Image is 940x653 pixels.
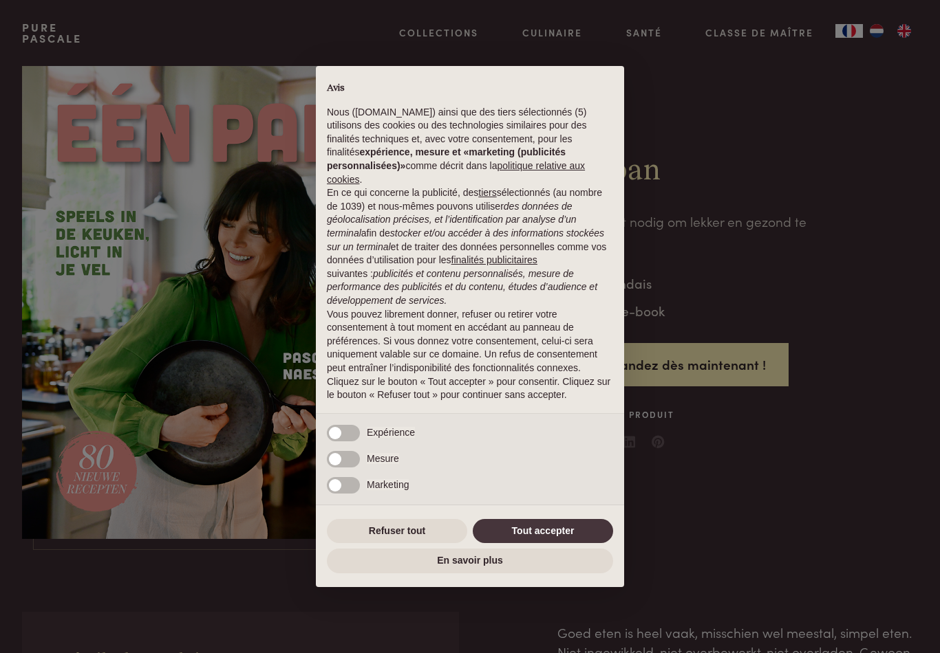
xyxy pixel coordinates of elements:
strong: expérience, mesure et «marketing (publicités personnalisées)» [327,146,566,171]
button: En savoir plus [327,549,613,573]
em: publicités et contenu personnalisés, mesure de performance des publicités et du contenu, études d... [327,268,597,306]
button: tiers [478,186,496,200]
button: finalités publicitaires [451,254,537,267]
p: Vous pouvez librement donner, refuser ou retirer votre consentement à tout moment en accédant au ... [327,308,613,375]
em: des données de géolocalisation précises, et l’identification par analyse d’un terminal [327,201,577,239]
h2: Avis [327,82,613,95]
em: stocker et/ou accéder à des informations stockées sur un terminal [327,228,604,252]
p: En ce qui concerne la publicité, des sélectionnés (au nombre de 1039) et nous-mêmes pouvons utili... [327,186,613,307]
span: Expérience [367,427,415,438]
p: Nous ([DOMAIN_NAME]) ainsi que des tiers sélectionnés (5) utilisons des cookies ou des technologi... [327,106,613,187]
span: Marketing [367,479,409,490]
button: Tout accepter [473,519,613,544]
button: Refuser tout [327,519,467,544]
p: Cliquez sur le bouton « Tout accepter » pour consentir. Cliquez sur le bouton « Refuser tout » po... [327,375,613,402]
span: Mesure [367,453,399,464]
